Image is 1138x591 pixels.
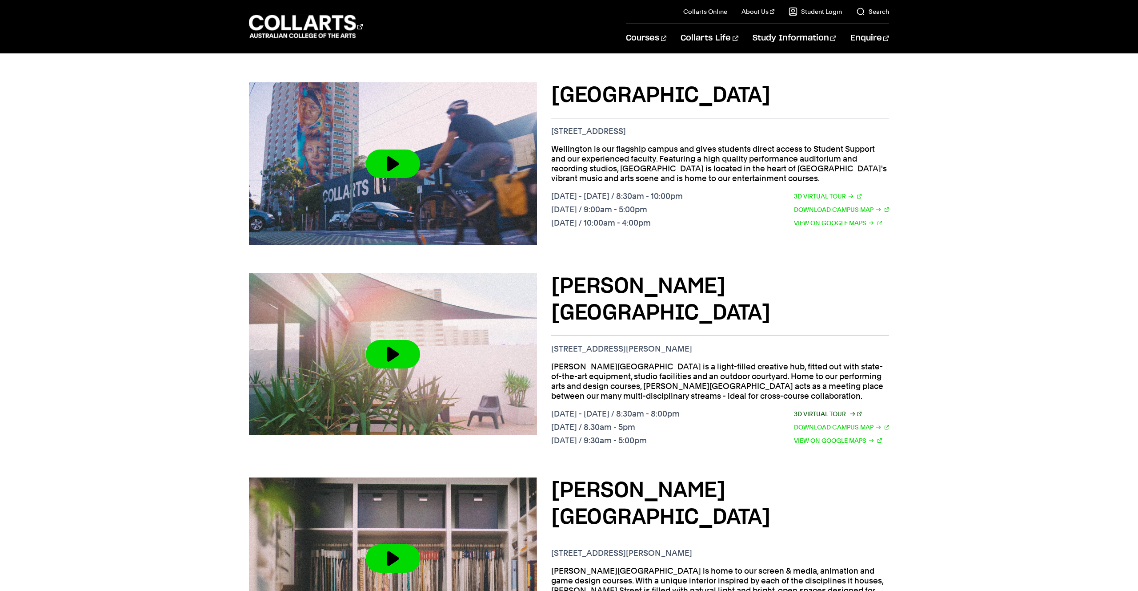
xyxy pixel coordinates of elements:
a: 3D Virtual Tour [794,409,862,419]
p: [DATE] / 9:00am - 5:00pm [551,205,683,215]
a: View on Google Maps [794,218,882,228]
a: Courses [626,24,666,53]
p: [DATE] / 8.30am - 5pm [551,422,680,432]
a: Download Campus Map [794,422,889,432]
a: Collarts Life [681,24,738,53]
p: [DATE] - [DATE] / 8:30am - 8:00pm [551,409,680,419]
a: 3D Virtual Tour [794,191,862,201]
a: Collarts Online [683,7,727,16]
h3: [PERSON_NAME][GEOGRAPHIC_DATA] [551,478,889,531]
p: [STREET_ADDRESS] [551,126,889,136]
a: Study Information [753,24,836,53]
a: Enquire [850,24,889,53]
a: View on Google Maps [794,436,882,445]
h3: [GEOGRAPHIC_DATA] [551,82,889,109]
p: [STREET_ADDRESS][PERSON_NAME] [551,344,889,354]
p: Wellington is our flagship campus and gives students direct access to Student Support and our exp... [551,144,889,183]
a: About Us [741,7,774,16]
a: Search [856,7,889,16]
img: Video thumbnail [249,82,537,245]
p: [DATE] / 9:30am - 5:00pm [551,436,680,445]
p: [DATE] / 10:00am - 4:00pm [551,218,683,228]
p: [STREET_ADDRESS][PERSON_NAME] [551,548,889,558]
img: Video thumbnail [249,273,537,436]
p: [DATE] - [DATE] / 8:30am - 10:00pm [551,191,683,201]
a: Download Campus Map [794,205,889,215]
h3: [PERSON_NAME][GEOGRAPHIC_DATA] [551,273,889,327]
div: Go to homepage [249,14,363,39]
p: [PERSON_NAME][GEOGRAPHIC_DATA] is a light-filled creative hub, fitted out with state-of-the-art e... [551,362,889,401]
a: Student Login [789,7,842,16]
